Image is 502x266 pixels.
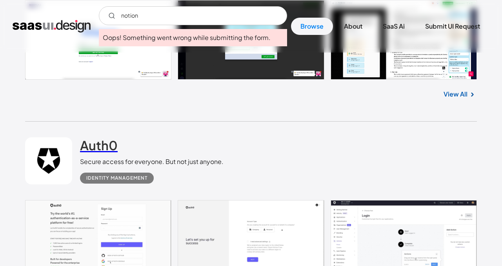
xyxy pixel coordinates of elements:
a: home [13,20,91,33]
a: Browse [291,18,333,35]
a: View All [444,89,467,99]
input: Search UI designs you're looking for... [99,6,287,25]
a: Auth0 [80,137,118,157]
div: Secure access for everyone. But not just anyone. [80,157,224,166]
a: SaaS Ai [373,18,414,35]
a: Submit UI Request [416,18,489,35]
div: Oops! Something went wrong while submitting the form. [103,33,283,42]
div: Email Form failure [99,29,287,46]
h2: Auth0 [80,137,118,153]
div: Identity Management [86,173,147,183]
a: About [335,18,372,35]
form: Email Form [99,6,287,25]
